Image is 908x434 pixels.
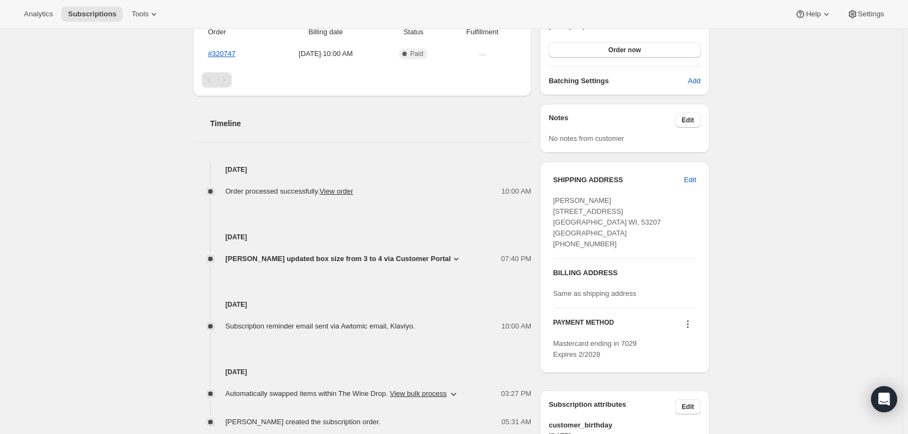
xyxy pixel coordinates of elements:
div: Open Intercom Messenger [871,386,897,412]
span: Settings [858,10,884,18]
span: No notes from customer [549,134,624,142]
button: Settings [841,7,891,22]
h4: [DATE] [193,367,532,377]
th: Order [202,20,270,44]
span: Help [806,10,820,18]
nav: Pagination [202,72,523,88]
button: Automatically swapped items within The Wine Drop. View bulk process [219,385,465,402]
span: [DATE] · [549,22,587,30]
span: Edit [682,116,694,125]
button: Edit [677,171,702,189]
span: 10:00 AM [501,321,531,332]
span: [PERSON_NAME] created the subscription order. [226,418,381,426]
button: Tools [125,7,166,22]
span: Subscription reminder email sent via Awtomic email, Klaviyo. [226,322,415,330]
h4: [DATE] [193,232,532,243]
span: [PERSON_NAME] [STREET_ADDRESS] [GEOGRAPHIC_DATA] WI, 53207 [GEOGRAPHIC_DATA] [PHONE_NUMBER] [553,196,661,248]
span: Automatically swapped items within The Wine Drop . [226,388,447,399]
h3: Subscription attributes [549,399,675,414]
span: customer_birthday [549,420,700,431]
a: #320747 [208,49,236,58]
h6: Batching Settings [549,76,688,86]
span: 05:31 AM [501,417,531,427]
h4: [DATE] [193,164,532,175]
span: [DATE] · 10:00 AM [273,48,378,59]
h2: Timeline [210,118,532,129]
button: [PERSON_NAME] updated box size from 3 to 4 via Customer Portal [226,253,462,264]
h4: [DATE] [193,299,532,310]
span: Edit [684,175,696,185]
button: View bulk process [390,389,447,398]
span: Subscriptions [68,10,116,18]
button: Help [788,7,838,22]
h3: Notes [549,113,675,128]
span: Tools [132,10,148,18]
span: Fulfillment [449,27,516,38]
button: Edit [675,113,701,128]
span: Order now [608,46,641,54]
button: Analytics [17,7,59,22]
button: Edit [675,399,701,414]
span: 03:27 PM [501,388,532,399]
span: Edit [682,402,694,411]
button: Order now [549,42,700,58]
span: 10:00 AM [501,186,531,197]
span: Same as shipping address [553,289,636,297]
a: View order [320,187,353,195]
h3: BILLING ADDRESS [553,268,696,278]
span: [PERSON_NAME] updated box size from 3 to 4 via Customer Portal [226,253,451,264]
h3: SHIPPING ADDRESS [553,175,684,185]
span: Status [385,27,443,38]
h3: PAYMENT METHOD [553,318,614,333]
span: Mastercard ending in 7029 Expires 2/2028 [553,339,637,358]
button: Add [681,72,707,90]
span: Analytics [24,10,53,18]
span: Add [688,76,700,86]
span: Billing date [273,27,378,38]
span: Order processed successfully. [226,187,353,195]
button: Subscriptions [61,7,123,22]
span: 07:40 PM [501,253,532,264]
span: Paid [410,49,423,58]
